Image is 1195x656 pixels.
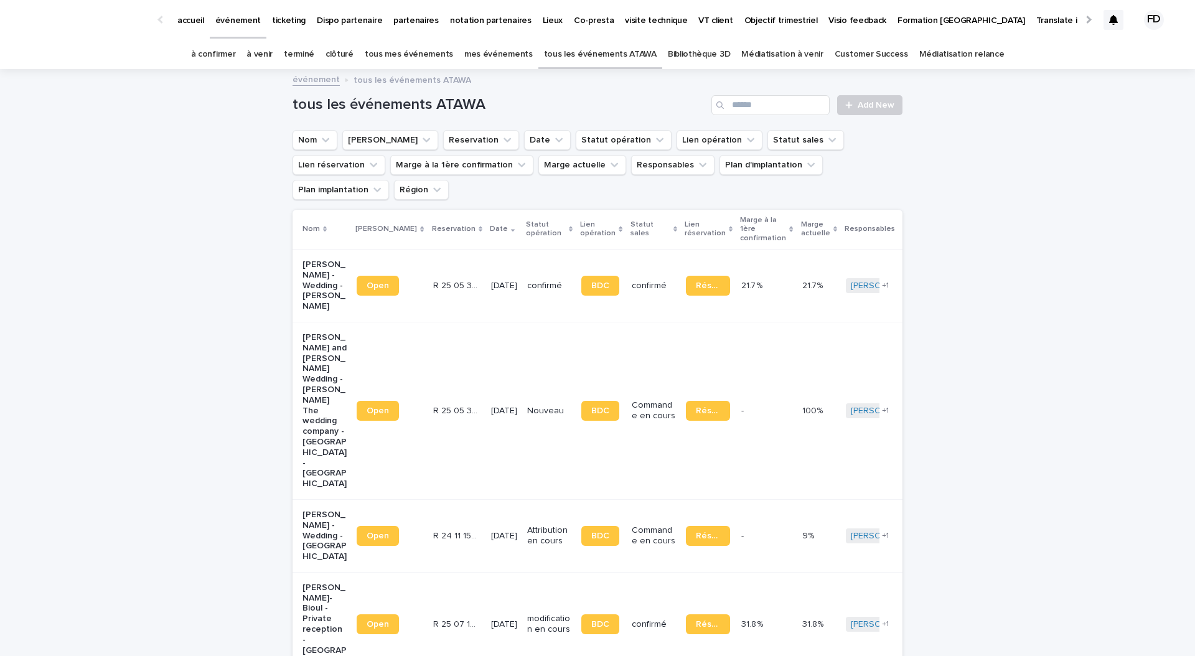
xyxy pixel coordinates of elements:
[1144,10,1164,30] div: FD
[581,276,619,296] a: BDC
[367,281,389,290] span: Open
[801,218,830,241] p: Marge actuelle
[591,281,609,290] span: BDC
[581,526,619,546] a: BDC
[342,130,438,150] button: Lien Stacker
[527,406,571,416] p: Nouveau
[591,532,609,540] span: BDC
[367,406,389,415] span: Open
[630,218,670,241] p: Statut sales
[858,101,894,110] span: Add New
[293,72,340,86] a: événement
[491,281,517,291] p: [DATE]
[581,401,619,421] a: BDC
[741,528,746,541] p: -
[394,180,449,200] button: Région
[882,407,889,415] span: + 1
[357,401,399,421] a: Open
[538,155,626,175] button: Marge actuelle
[686,276,730,296] a: Réservation
[741,617,766,630] p: 31.8 %
[293,130,337,150] button: Nom
[302,260,347,312] p: [PERSON_NAME] - Wedding - [PERSON_NAME]
[357,276,399,296] a: Open
[902,218,954,241] p: Plan d'implantation
[367,532,389,540] span: Open
[632,281,676,291] p: confirmé
[491,406,517,416] p: [DATE]
[632,400,676,421] p: Commande en cours
[365,40,453,69] a: tous mes événements
[302,332,347,489] p: [PERSON_NAME] and [PERSON_NAME] Wedding - [PERSON_NAME] The wedding company - [GEOGRAPHIC_DATA] -...
[740,213,786,245] p: Marge à la 1ère confirmation
[632,619,676,630] p: confirmé
[544,40,657,69] a: tous les événements ATAWA
[686,614,730,634] a: Réservation
[741,403,746,416] p: -
[433,278,480,291] p: R 25 05 3705
[191,40,236,69] a: à confirmer
[802,617,826,630] p: 31.8%
[432,222,476,236] p: Reservation
[686,526,730,546] a: Réservation
[433,528,480,541] p: R 24 11 1598
[835,40,908,69] a: Customer Success
[767,130,844,150] button: Statut sales
[433,403,480,416] p: R 25 05 3506
[302,222,320,236] p: Nom
[711,95,830,115] input: Search
[845,222,895,236] p: Responsables
[526,218,566,241] p: Statut opération
[696,532,720,540] span: Réservation
[390,155,533,175] button: Marge à la 1ère confirmation
[491,619,517,630] p: [DATE]
[302,510,347,562] p: [PERSON_NAME] - Wedding - [GEOGRAPHIC_DATA]
[802,403,825,416] p: 100%
[293,180,389,200] button: Plan implantation
[686,401,730,421] a: Réservation
[246,40,273,69] a: à venir
[491,531,517,541] p: [DATE]
[591,406,609,415] span: BDC
[433,617,480,630] p: R 25 07 1183
[326,40,354,69] a: clôturé
[293,155,385,175] button: Lien réservation
[696,620,720,629] span: Réservation
[677,130,762,150] button: Lien opération
[527,614,571,635] p: modification en cours
[25,7,146,32] img: Ls34BcGeRexTGTNfXpUC
[591,620,609,629] span: BDC
[668,40,730,69] a: Bibliothèque 3D
[581,614,619,634] a: BDC
[802,278,825,291] p: 21.7%
[837,95,902,115] a: Add New
[357,614,399,634] a: Open
[464,40,533,69] a: mes événements
[490,222,508,236] p: Date
[357,526,399,546] a: Open
[741,40,823,69] a: Médiatisation à venir
[443,130,519,150] button: Reservation
[882,282,889,289] span: + 1
[293,96,706,114] h1: tous les événements ATAWA
[685,218,726,241] p: Lien réservation
[851,406,919,416] a: [PERSON_NAME]
[524,130,571,150] button: Date
[696,406,720,415] span: Réservation
[631,155,715,175] button: Responsables
[632,525,676,546] p: Commande en cours
[851,619,919,630] a: [PERSON_NAME]
[696,281,720,290] span: Réservation
[354,72,471,86] p: tous les événements ATAWA
[919,40,1005,69] a: Médiatisation relance
[719,155,823,175] button: Plan d'implantation
[527,281,571,291] p: confirmé
[367,620,389,629] span: Open
[355,222,417,236] p: [PERSON_NAME]
[284,40,314,69] a: terminé
[851,281,919,291] a: [PERSON_NAME]
[293,499,1094,572] tr: [PERSON_NAME] - Wedding - [GEOGRAPHIC_DATA]OpenR 24 11 1598R 24 11 1598 [DATE]Attribution en cour...
[293,322,1094,499] tr: [PERSON_NAME] and [PERSON_NAME] Wedding - [PERSON_NAME] The wedding company - [GEOGRAPHIC_DATA] -...
[802,528,817,541] p: 9%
